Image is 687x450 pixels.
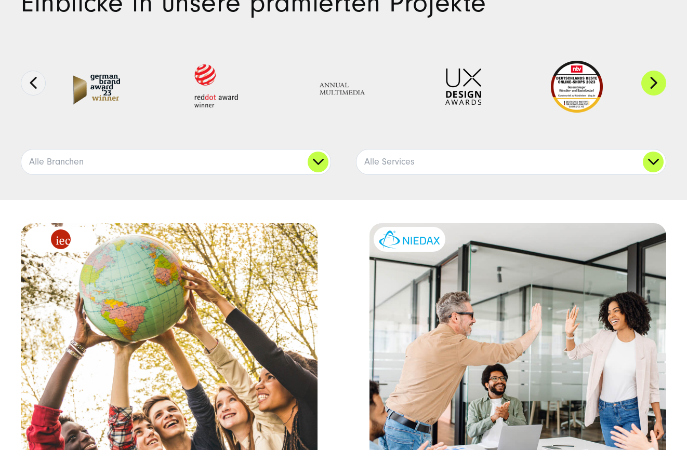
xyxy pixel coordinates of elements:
img: Deutschlands beste Online Shops 2023 - boesner - Kunde - SUNZINET [551,61,603,113]
button: Next [641,71,666,96]
img: German Brand Award 2023 Winner - fullservice digital agentur SUNZINET [57,69,120,105]
a: Alle Branchen [21,149,331,174]
a: Alle Services [356,149,666,174]
img: niedax-logo [379,230,440,249]
img: Red Dot Award winner - fullservice digital agentur SUNZINET [190,61,242,113]
img: logo_IEC [51,229,71,249]
img: Full Service Digitalagentur - Annual Multimedia Awards [312,69,376,105]
button: Previous [21,71,46,96]
img: UX-Design-Awards - fullservice digital agentur SUNZINET [445,69,481,105]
